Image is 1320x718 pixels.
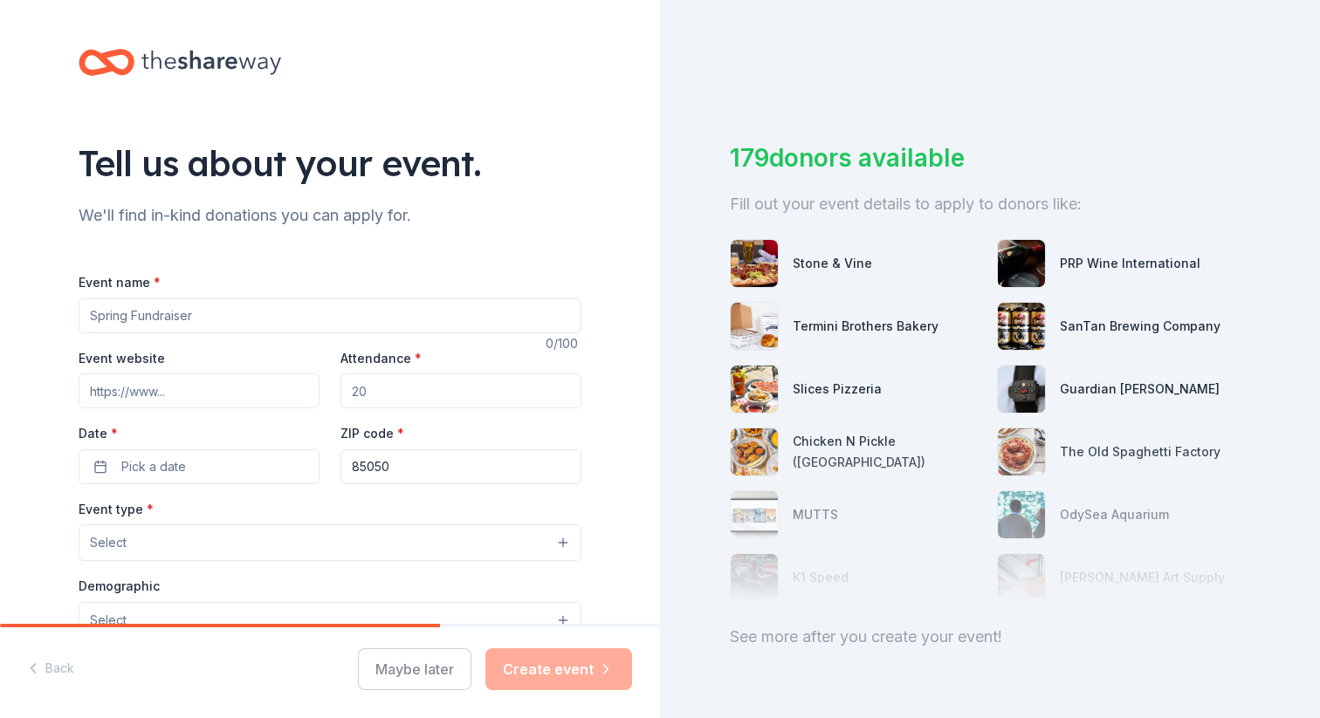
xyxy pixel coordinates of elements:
[79,202,581,229] div: We'll find in-kind donations you can apply for.
[79,425,320,442] label: Date
[731,303,778,350] img: photo for Termini Brothers Bakery
[340,350,422,367] label: Attendance
[79,524,581,561] button: Select
[90,610,127,631] span: Select
[793,379,882,400] div: Slices Pizzeria
[79,274,161,291] label: Event name
[79,602,581,639] button: Select
[79,578,160,595] label: Demographic
[79,139,581,188] div: Tell us about your event.
[998,366,1045,413] img: photo for Guardian Angel Device
[79,350,165,367] label: Event website
[1060,379,1220,400] div: Guardian [PERSON_NAME]
[1060,253,1200,274] div: PRP Wine International
[340,425,404,442] label: ZIP code
[121,456,186,477] span: Pick a date
[793,316,938,337] div: Termini Brothers Bakery
[79,501,154,518] label: Event type
[79,298,581,333] input: Spring Fundraiser
[730,140,1250,176] div: 179 donors available
[340,373,581,408] input: 20
[340,449,581,484] input: 12345 (U.S. only)
[546,333,581,354] div: 0 /100
[90,532,127,553] span: Select
[79,449,320,484] button: Pick a date
[1060,316,1220,337] div: SanTan Brewing Company
[731,366,778,413] img: photo for Slices Pizzeria
[793,253,872,274] div: Stone & Vine
[730,190,1250,218] div: Fill out your event details to apply to donors like:
[998,303,1045,350] img: photo for SanTan Brewing Company
[730,623,1250,651] div: See more after you create your event!
[731,240,778,287] img: photo for Stone & Vine
[79,373,320,408] input: https://www...
[998,240,1045,287] img: photo for PRP Wine International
